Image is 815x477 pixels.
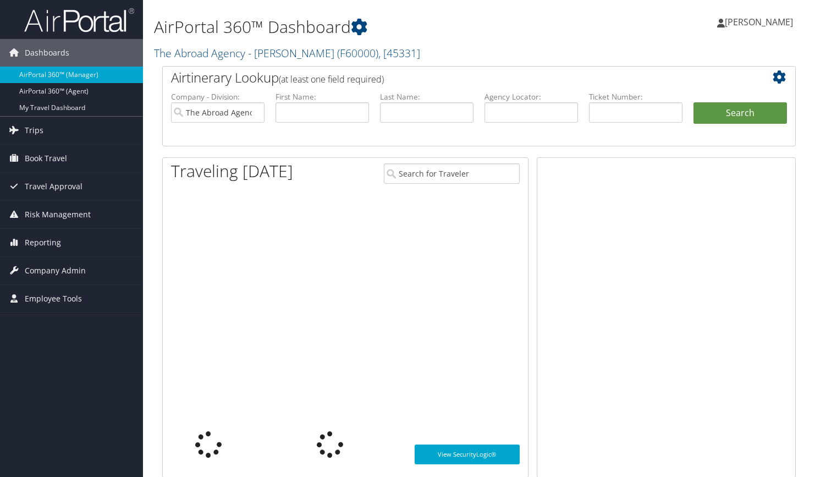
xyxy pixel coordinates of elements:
h1: AirPortal 360™ Dashboard [154,15,587,39]
label: First Name: [276,91,369,102]
span: Reporting [25,229,61,256]
span: , [ 45331 ] [378,46,420,61]
h1: Traveling [DATE] [171,160,293,183]
a: The Abroad Agency - [PERSON_NAME] [154,46,420,61]
span: Dashboards [25,39,69,67]
label: Company - Division: [171,91,265,102]
a: [PERSON_NAME] [717,6,804,39]
span: [PERSON_NAME] [725,16,793,28]
input: Search for Traveler [384,163,520,184]
h2: Airtinerary Lookup [171,68,734,87]
span: (at least one field required) [279,73,384,85]
span: ( F60000 ) [337,46,378,61]
span: Trips [25,117,43,144]
span: Company Admin [25,257,86,284]
img: airportal-logo.png [24,7,134,33]
span: Employee Tools [25,285,82,312]
span: Travel Approval [25,173,82,200]
span: Risk Management [25,201,91,228]
span: Book Travel [25,145,67,172]
button: Search [693,102,787,124]
label: Last Name: [380,91,473,102]
label: Agency Locator: [484,91,578,102]
a: View SecurityLogic® [415,445,520,464]
label: Ticket Number: [589,91,682,102]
